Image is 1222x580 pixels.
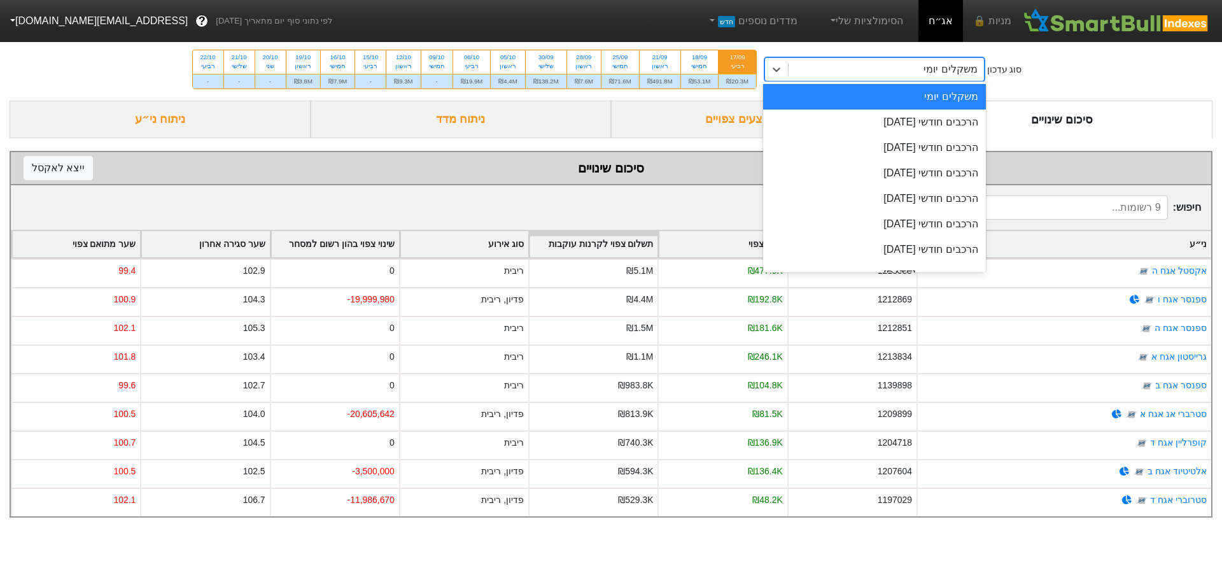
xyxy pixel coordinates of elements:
[659,231,787,257] div: Toggle SortBy
[618,436,653,449] div: ₪740.3K
[1133,465,1146,478] img: tase link
[294,62,313,71] div: ראשון
[618,493,653,507] div: ₪529.3K
[232,62,247,71] div: שלישי
[647,53,673,62] div: 21/09
[1151,351,1207,362] a: גרייסטון אגח א
[626,322,653,335] div: ₪1.5M
[878,407,912,421] div: 1209899
[118,264,136,278] div: 99.4
[924,195,1201,220] span: חיפוש :
[504,379,524,392] div: ריבית
[243,293,265,306] div: 104.3
[1141,379,1153,392] img: tase link
[878,465,912,478] div: 1207604
[526,74,566,88] div: ₪138.2M
[141,231,269,257] div: Toggle SortBy
[311,101,612,138] div: ניתוח מדד
[752,493,782,507] div: ₪48.2K
[647,62,673,71] div: ראשון
[243,264,265,278] div: 102.9
[118,379,136,392] div: 99.6
[748,436,783,449] div: ₪136.9K
[481,293,524,306] div: פדיון, ריבית
[504,322,524,335] div: ריבית
[878,350,912,364] div: 1213834
[394,62,412,71] div: ראשון
[113,407,136,421] div: 100.5
[681,74,719,88] div: ₪53.1M
[567,74,601,88] div: ₪7.6M
[1148,466,1207,476] a: אלטיטיוד אגח ב
[224,74,255,88] div: -
[748,350,783,364] div: ₪246.1K
[601,74,639,88] div: ₪71.6M
[748,465,783,478] div: ₪136.4K
[363,53,378,62] div: 15/10
[1135,437,1148,449] img: tase link
[1135,494,1148,507] img: tase link
[481,493,524,507] div: פדיון, ריבית
[113,322,136,335] div: 102.1
[726,53,748,62] div: 17/09
[618,379,653,392] div: ₪983.8K
[386,74,420,88] div: ₪9.3M
[918,231,1211,257] div: Toggle SortBy
[1150,495,1207,505] a: סטרוברי אגח ד
[701,8,803,34] a: מדדים נוספיםחדש
[400,231,528,257] div: Toggle SortBy
[200,62,216,71] div: רביעי
[878,322,912,335] div: 1212851
[1150,437,1207,448] a: קופרליין אגח ד
[924,195,1168,220] input: 9 רשומות...
[719,74,756,88] div: ₪20.3M
[626,350,653,364] div: ₪1.1M
[12,231,140,257] div: Toggle SortBy
[421,74,453,88] div: -
[429,53,445,62] div: 09/10
[348,493,395,507] div: -11,986,670
[286,74,320,88] div: ₪3.8M
[763,160,986,186] div: הרכבים חודשי [DATE]
[748,322,783,335] div: ₪181.6K
[878,264,912,278] div: 1218635
[878,436,912,449] div: 1204718
[1022,8,1212,34] img: SmartBull
[363,62,378,71] div: רביעי
[348,407,395,421] div: -20,605,642
[461,53,483,62] div: 08/10
[575,62,593,71] div: ראשון
[429,62,445,71] div: חמישי
[726,62,748,71] div: רביעי
[1140,409,1207,419] a: סטרברי אנ אגח א
[763,135,986,160] div: הרכבים חודשי [DATE]
[348,293,395,306] div: -19,999,980
[1155,380,1207,390] a: ספנסר אגח ב
[232,53,247,62] div: 21/10
[626,293,653,306] div: ₪4.4M
[878,293,912,306] div: 1212869
[193,74,223,88] div: -
[878,493,912,507] div: 1197029
[763,211,986,237] div: הרכבים חודשי [DATE]
[243,379,265,392] div: 102.7
[390,264,395,278] div: 0
[504,350,524,364] div: ריבית
[530,231,657,257] div: Toggle SortBy
[243,350,265,364] div: 103.4
[752,407,782,421] div: ₪81.5K
[481,407,524,421] div: פדיון, ריבית
[609,53,631,62] div: 25/09
[504,436,524,449] div: ריבית
[1158,294,1207,304] a: ספנסר אגח ו
[987,63,1022,76] div: סוג עדכון
[626,264,653,278] div: ₪5.1M
[453,74,491,88] div: ₪19.9M
[748,379,783,392] div: ₪104.8K
[912,101,1213,138] div: סיכום שינויים
[1140,322,1153,335] img: tase link
[491,74,524,88] div: ₪4.4M
[271,231,399,257] div: Toggle SortBy
[113,493,136,507] div: 102.1
[689,62,711,71] div: חמישי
